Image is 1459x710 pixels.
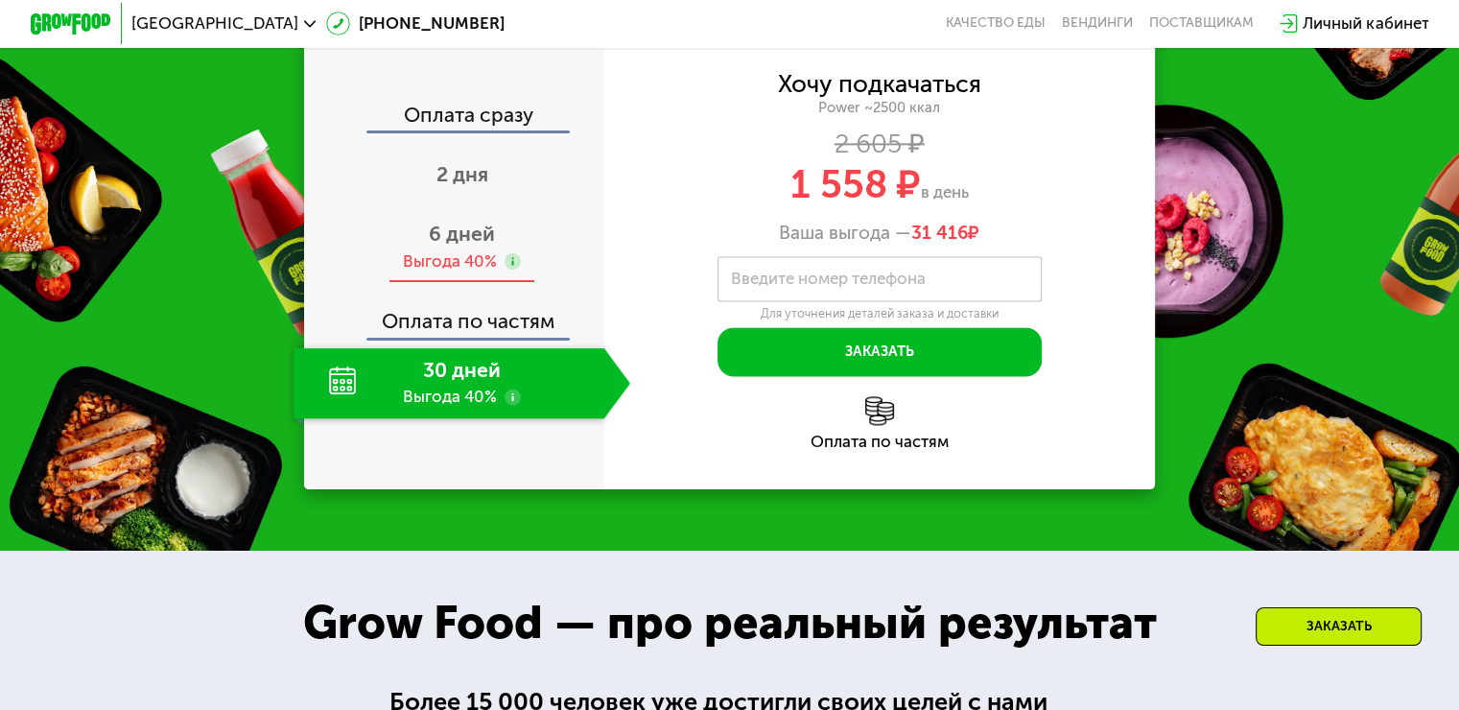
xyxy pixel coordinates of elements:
[131,15,298,32] span: [GEOGRAPHIC_DATA]
[946,15,1046,32] a: Качество еды
[326,12,505,35] a: [PHONE_NUMBER]
[718,327,1042,376] button: Заказать
[429,222,495,246] span: 6 дней
[921,182,969,201] span: в день
[306,291,604,338] div: Оплата по частям
[790,161,921,207] span: 1 558 ₽
[604,222,1156,244] div: Ваша выгода —
[604,99,1156,117] div: Power ~2500 ккал
[1149,15,1254,32] div: поставщикам
[718,306,1042,321] div: Для уточнения деталей заказа и доставки
[403,250,497,272] div: Выгода 40%
[306,105,604,130] div: Оплата сразу
[865,396,894,425] img: l6xcnZfty9opOoJh.png
[911,222,968,244] span: 31 416
[911,222,979,244] span: ₽
[731,273,926,285] label: Введите номер телефона
[1303,12,1428,35] div: Личный кабинет
[270,588,1189,657] div: Grow Food — про реальный результат
[436,162,488,186] span: 2 дня
[604,434,1156,450] div: Оплата по частям
[604,132,1156,154] div: 2 605 ₽
[1062,15,1133,32] a: Вендинги
[778,73,981,95] div: Хочу подкачаться
[1256,607,1422,646] div: Заказать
